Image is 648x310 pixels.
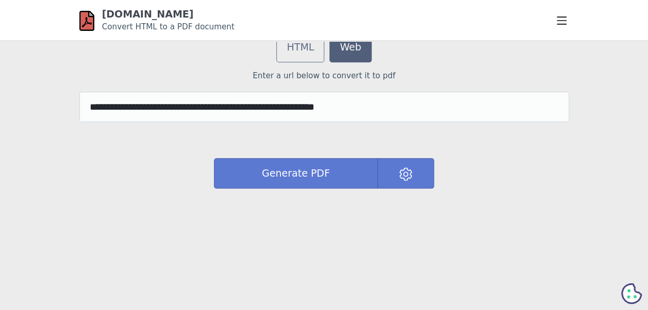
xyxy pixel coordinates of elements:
a: Web [329,32,371,62]
a: HTML [276,32,324,62]
img: html-pdf.net [79,9,94,32]
small: Convert HTML to a PDF document [102,22,235,31]
p: Enter a url below to convert it to pdf [79,70,569,82]
button: Generate PDF [214,158,378,188]
a: [DOMAIN_NAME] [102,8,194,20]
svg: Cookie Preferences [621,283,642,304]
